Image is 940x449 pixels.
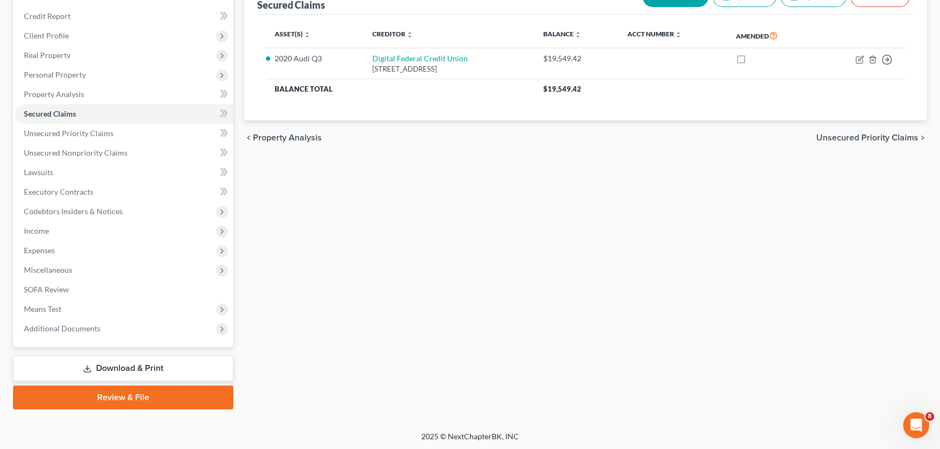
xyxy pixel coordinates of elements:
[543,85,581,93] span: $19,549.42
[727,23,816,48] th: Amended
[903,412,929,438] iframe: Intercom live chat
[372,30,413,38] a: Creditor unfold_more
[24,207,123,216] span: Codebtors Insiders & Notices
[575,31,581,38] i: unfold_more
[15,85,233,104] a: Property Analysis
[275,30,310,38] a: Asset(s) unfold_more
[24,50,71,60] span: Real Property
[543,53,609,64] div: $19,549.42
[24,265,72,274] span: Miscellaneous
[372,54,468,63] a: Digital Federal Credit Union
[675,31,682,38] i: unfold_more
[918,133,927,142] i: chevron_right
[24,285,69,294] span: SOFA Review
[816,133,918,142] span: Unsecured Priority Claims
[24,226,49,235] span: Income
[407,31,413,38] i: unfold_more
[244,133,322,142] button: chevron_left Property Analysis
[15,280,233,299] a: SOFA Review
[24,109,76,118] span: Secured Claims
[244,133,253,142] i: chevron_left
[372,64,526,74] div: [STREET_ADDRESS]
[266,79,535,99] th: Balance Total
[627,30,682,38] a: Acct Number unfold_more
[15,163,233,182] a: Lawsuits
[816,133,927,142] button: Unsecured Priority Claims chevron_right
[24,148,128,157] span: Unsecured Nonpriority Claims
[24,129,113,138] span: Unsecured Priority Claims
[24,324,100,333] span: Additional Documents
[24,11,71,21] span: Credit Report
[13,356,233,381] a: Download & Print
[13,386,233,409] a: Review & File
[253,133,322,142] span: Property Analysis
[15,104,233,124] a: Secured Claims
[304,31,310,38] i: unfold_more
[24,246,55,255] span: Expenses
[15,143,233,163] a: Unsecured Nonpriority Claims
[15,7,233,26] a: Credit Report
[24,31,69,40] span: Client Profile
[24,89,84,99] span: Property Analysis
[925,412,934,421] span: 8
[24,168,53,177] span: Lawsuits
[15,182,233,202] a: Executory Contracts
[15,124,233,143] a: Unsecured Priority Claims
[24,304,61,313] span: Means Test
[275,53,355,64] li: 2020 Audi Q3
[24,187,93,196] span: Executory Contracts
[543,30,581,38] a: Balance unfold_more
[24,70,86,79] span: Personal Property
